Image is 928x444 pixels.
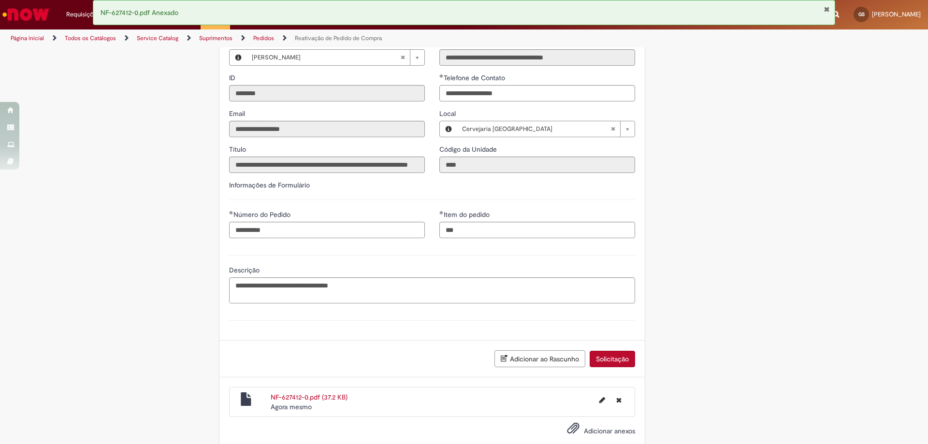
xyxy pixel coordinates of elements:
button: Adicionar anexos [565,419,582,442]
span: NF-627412-0.pdf Anexado [101,8,178,17]
label: Somente leitura - Código da Unidade [439,144,499,154]
time: 29/09/2025 14:46:24 [271,402,312,411]
span: Número do Pedido [233,210,292,219]
a: Todos os Catálogos [65,34,116,42]
span: Item do pedido [444,210,492,219]
span: Cervejaria [GEOGRAPHIC_DATA] [462,121,610,137]
span: GS [858,11,865,17]
button: Editar nome de arquivo NF-627412-0.pdf [594,392,611,408]
span: Telefone de Contato [444,73,507,82]
span: Obrigatório Preenchido [229,211,233,215]
button: Fechar Notificação [824,5,830,13]
button: Local, Visualizar este registro Cervejaria Pernambuco [440,121,457,137]
input: Item do pedido [439,222,635,238]
label: Somente leitura - ID [229,73,237,83]
abbr: Limpar campo Local [606,121,620,137]
span: [PERSON_NAME] [872,10,921,18]
label: Informações de Formulário [229,181,310,189]
span: Somente leitura - Título [229,145,248,154]
span: Adicionar anexos [584,427,635,435]
button: Excluir NF-627412-0.pdf [610,392,627,408]
input: Departamento [439,49,635,66]
span: Local [439,109,458,118]
label: Somente leitura - Título [229,144,248,154]
input: Código da Unidade [439,157,635,173]
input: ID [229,85,425,101]
abbr: Limpar campo Favorecido [395,50,410,65]
img: ServiceNow [1,5,51,24]
a: NF-627412-0.pdf (37.2 KB) [271,393,348,401]
span: [PERSON_NAME] [252,50,400,65]
a: Pedidos [253,34,274,42]
ul: Trilhas de página [7,29,611,47]
a: Página inicial [11,34,44,42]
a: Suprimentos [199,34,232,42]
a: Service Catalog [137,34,178,42]
a: Reativação de Pedido de Compra [295,34,382,42]
input: Título [229,157,425,173]
button: Solicitação [590,351,635,367]
input: Número do Pedido [229,222,425,238]
textarea: Descrição [229,277,635,303]
span: Obrigatório Preenchido [439,74,444,78]
span: Obrigatório Preenchido [439,211,444,215]
a: [PERSON_NAME]Limpar campo Favorecido [247,50,424,65]
input: Telefone de Contato [439,85,635,101]
a: Cervejaria [GEOGRAPHIC_DATA]Limpar campo Local [457,121,635,137]
input: Email [229,121,425,137]
button: Adicionar ao Rascunho [494,350,585,367]
button: Favorecido, Visualizar este registro Graciete Barbosa Da Silva [230,50,247,65]
span: Requisições [66,10,100,19]
span: Somente leitura - Código da Unidade [439,145,499,154]
span: Agora mesmo [271,402,312,411]
span: Somente leitura - ID [229,73,237,82]
label: Somente leitura - Email [229,109,247,118]
span: Descrição [229,266,261,274]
